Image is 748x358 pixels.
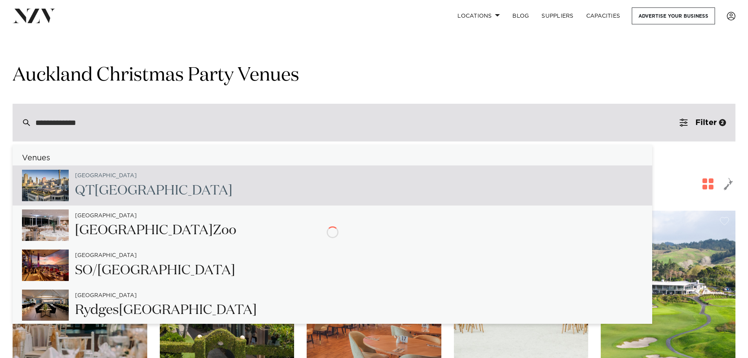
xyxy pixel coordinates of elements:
img: 75wiQdI0I2tueXZ0AGD6JDrNRngLNf4sEca1in8a.jpg [22,250,69,281]
a: Locations [451,7,506,24]
span: [GEOGRAPHIC_DATA] [75,224,213,237]
div: 2 [719,119,726,126]
h2: SO/ [75,262,235,279]
img: q1AUPf503XChKkX8AARdQo3DImVHkl6TBdHMYbx7.jpg [22,209,69,241]
h2: QT [75,182,232,200]
h6: Venues [13,154,652,162]
span: Filter [695,119,717,127]
h2: Zoo [75,222,236,239]
span: [GEOGRAPHIC_DATA] [75,293,137,298]
a: SUPPLIERS [535,7,580,24]
img: qskG1PebiHkMgSp30d5ePXKgjbUr5RjdPwARl1lG.jpg [22,290,69,321]
a: Advertise your business [632,7,715,24]
img: nzv-logo.png [13,9,55,23]
span: [GEOGRAPHIC_DATA] [97,264,235,277]
h2: Rydges [75,301,257,319]
span: [GEOGRAPHIC_DATA] [75,173,137,178]
img: e070212X63ptCQdXryC7obDOw4VUEDZZnYPPGtcE.jpg [22,170,69,201]
span: [GEOGRAPHIC_DATA] [75,253,137,258]
h1: Auckland Christmas Party Venues [13,63,735,88]
span: [GEOGRAPHIC_DATA] [75,213,137,218]
a: Capacities [580,7,627,24]
span: [GEOGRAPHIC_DATA] [95,184,232,197]
button: Filter2 [670,104,735,141]
a: BLOG [506,7,535,24]
span: [GEOGRAPHIC_DATA] [119,303,257,317]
